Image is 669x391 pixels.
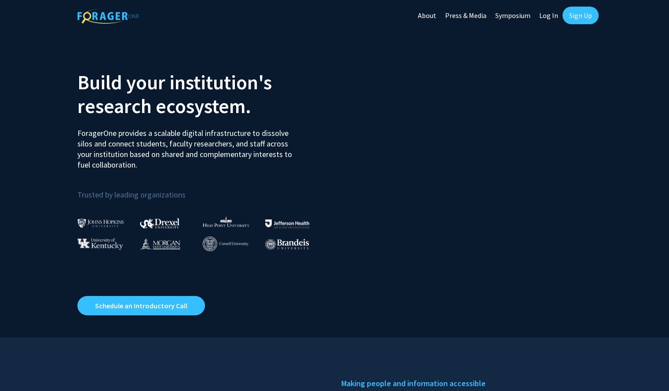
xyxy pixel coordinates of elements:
h2: Build your institution's research ecosystem. [77,70,328,118]
img: Cornell University [203,237,249,251]
img: High Point University [203,216,249,227]
p: Trusted by leading organizations [77,177,328,201]
img: University of Kentucky [77,238,123,250]
img: Drexel University [140,218,179,228]
img: Johns Hopkins University [77,219,124,228]
img: ForagerOne Logo [77,8,139,24]
img: Thomas Jefferson University [265,219,309,228]
a: Opens in a new tab [77,296,205,315]
h5: Making people and information accessible [341,377,592,390]
a: Sign Up [563,7,599,24]
img: Brandeis University [265,239,309,250]
p: ForagerOne provides a scalable digital infrastructure to dissolve silos and connect students, fac... [77,121,298,170]
img: Morgan State University [140,238,180,249]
